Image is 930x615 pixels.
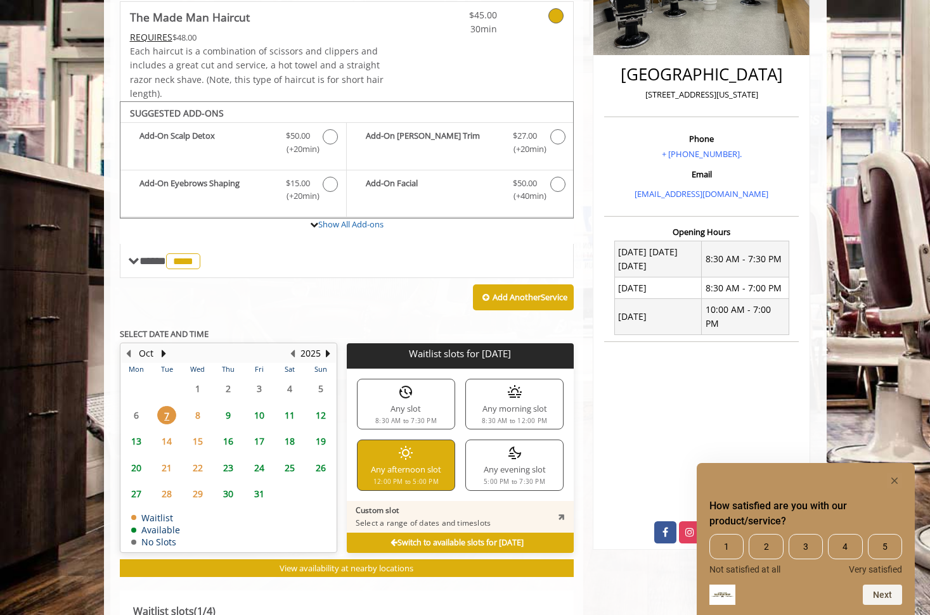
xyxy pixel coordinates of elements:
span: View availability at nearby locations [280,562,413,574]
td: Select day16 [213,428,243,455]
img: any morning slot [507,384,522,400]
p: Select a range of dates and timeslots [356,518,491,528]
div: The Made Man Haircut Add-onS [120,101,574,219]
td: Select day24 [243,455,274,481]
td: Select day22 [182,455,212,481]
button: Oct [139,346,153,360]
div: Any evening slot5:00 PM to 7:30 PM [465,440,564,490]
td: Select day15 [182,428,212,455]
td: Select day10 [243,402,274,428]
button: Previous Year [288,346,298,360]
b: Switch to available slots for [DATE] [391,537,524,548]
img: any afternoon slot [398,445,413,460]
button: Hide survey [887,473,902,488]
button: Next Year [323,346,333,360]
span: 3 [789,534,823,559]
td: Select day25 [274,455,305,481]
span: 26 [311,459,330,477]
td: Select day18 [274,428,305,455]
a: Show All Add-ons [318,219,384,230]
th: Thu [213,363,243,376]
b: Add-On Eyebrows Shaping [139,177,273,203]
div: Any afternoon slot12:00 PM to 5:00 PM [357,440,455,490]
b: The Made Man Haircut [130,8,250,26]
td: Select day12 [305,402,336,428]
button: Add AnotherService [473,284,574,311]
span: 20 [127,459,146,477]
b: Add-On Facial [366,177,500,203]
a: + [PHONE_NUMBER]. [662,148,742,160]
span: 28 [157,485,176,503]
th: Mon [121,363,152,376]
span: Not satisfied at all [709,564,780,574]
td: Select day26 [305,455,336,481]
td: Select day9 [213,402,243,428]
td: Select day28 [152,481,182,507]
td: Select day7 [152,402,182,428]
td: Select day23 [213,455,243,481]
label: Add-On Eyebrows Shaping [127,177,340,206]
span: 17 [250,432,269,450]
td: Select day19 [305,428,336,455]
span: 30 [219,485,238,503]
td: Select day17 [243,428,274,455]
p: Waitlist slots for [DATE] [352,348,569,359]
td: Select day14 [152,428,182,455]
span: 7 [157,406,176,424]
img: any slot [398,384,413,400]
h3: Phone [607,134,796,143]
td: Select day30 [213,481,243,507]
span: $50.00 [286,129,310,143]
td: Select day13 [121,428,152,455]
p: [STREET_ADDRESS][US_STATE] [607,88,796,101]
div: 5:00 PM to 7:30 PM [484,479,545,485]
span: 14 [157,432,176,450]
td: [DATE] [614,299,702,335]
button: Previous Month [124,346,134,360]
span: Very satisfied [849,564,902,574]
td: Available [131,525,180,535]
span: 10 [250,406,269,424]
span: 19 [311,432,330,450]
span: $45.00 [422,8,497,22]
td: Select day8 [182,402,212,428]
label: Add-On Scalp Detox [127,129,340,159]
p: Custom slot [356,505,491,516]
td: Select day27 [121,481,152,507]
span: 5 [868,534,902,559]
span: 4 [828,534,862,559]
div: Any slot8:30 AM to 7:30 PM [357,379,455,429]
span: (+20min ) [279,143,316,156]
td: Select day31 [243,481,274,507]
td: Select day21 [152,455,182,481]
span: 18 [280,432,299,450]
span: 31 [250,485,269,503]
div: Switch to available slots for [DATE] [347,533,574,553]
div: Custom slotSelect a range of dates and timeslots [347,501,574,533]
div: $48.00 [130,30,385,44]
h2: [GEOGRAPHIC_DATA] [607,65,796,84]
span: 16 [219,432,238,450]
span: 24 [250,459,269,477]
div: 8:30 AM to 7:30 PM [375,418,437,424]
td: No Slots [131,537,180,547]
a: [EMAIL_ADDRESS][DOMAIN_NAME] [635,188,768,200]
span: 8 [188,406,207,424]
td: 10:00 AM - 7:00 PM [702,299,789,335]
img: any evening slot [507,445,522,460]
div: 12:00 PM to 5:00 PM [373,479,439,485]
span: 9 [219,406,238,424]
span: Each haircut is a combination of scissors and clippers and includes a great cut and service, a ho... [130,45,384,99]
span: $27.00 [513,129,537,143]
span: 11 [280,406,299,424]
button: View availability at nearby locations [120,559,574,578]
span: (+40min ) [506,189,543,203]
button: 2025 [300,346,321,360]
label: Add-On Beard Trim [353,129,567,159]
b: SUGGESTED ADD-ONS [130,107,224,119]
td: 8:30 AM - 7:00 PM [702,277,789,299]
h3: Email [607,170,796,179]
span: 15 [188,432,207,450]
div: 8:30 AM to 12:00 PM [482,418,547,424]
div: Any morning slot8:30 AM to 12:00 PM [465,379,564,429]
